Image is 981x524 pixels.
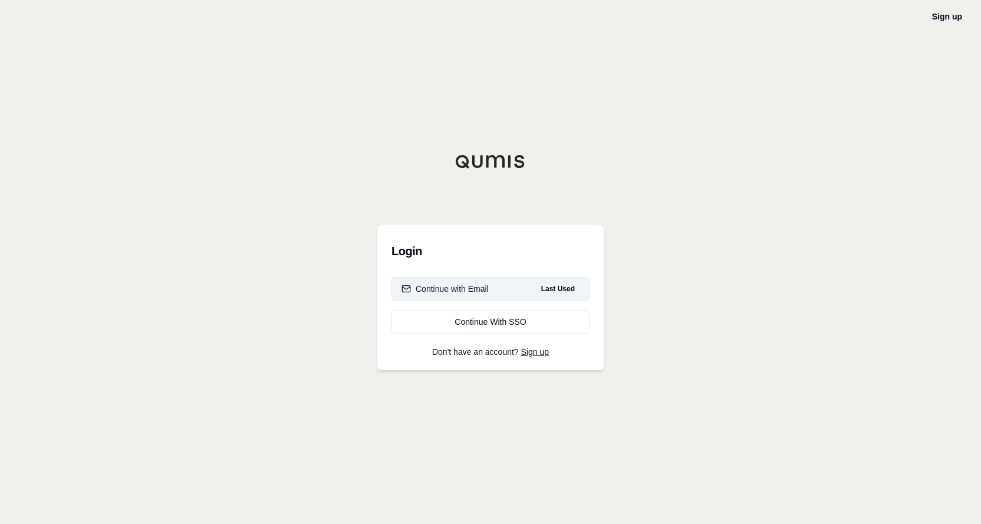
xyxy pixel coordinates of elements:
[455,154,526,169] img: Qumis
[391,277,590,301] button: Continue with EmailLast Used
[391,348,590,356] p: Don't have an account?
[401,316,580,328] div: Continue With SSO
[391,310,590,334] a: Continue With SSO
[401,283,489,295] div: Continue with Email
[391,239,590,263] h3: Login
[536,282,580,296] span: Last Used
[932,12,962,21] a: Sign up
[521,347,549,357] a: Sign up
